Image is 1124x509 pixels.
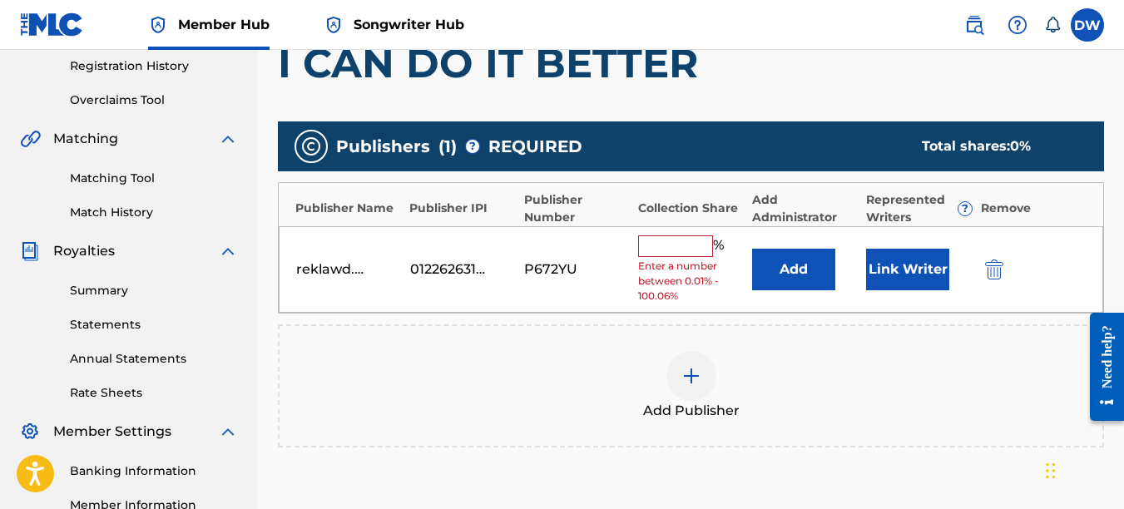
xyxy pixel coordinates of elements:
div: Represented Writers [866,191,972,226]
div: Publisher Name [295,200,401,217]
div: Publisher Number [524,191,630,226]
span: Songwriter Hub [354,15,464,34]
button: Add [752,249,835,290]
div: Drag [1046,446,1056,496]
div: Add Administrator [752,191,858,226]
img: Top Rightsholder [148,15,168,35]
a: Rate Sheets [70,384,238,402]
img: Matching [20,129,41,149]
img: search [964,15,984,35]
img: publishers [301,136,321,156]
span: Publishers [336,134,430,159]
img: expand [218,129,238,149]
div: Collection Share [638,200,744,217]
iframe: Chat Widget [1041,429,1124,509]
iframe: Resource Center [1077,299,1124,433]
a: Public Search [958,8,991,42]
a: Summary [70,282,238,299]
span: 0 % [1010,138,1031,154]
img: help [1008,15,1027,35]
span: ? [958,202,972,215]
span: Enter a number between 0.01% - 100.06% [638,259,744,304]
img: expand [218,241,238,261]
img: Member Settings [20,422,40,442]
a: Matching Tool [70,170,238,187]
span: Member Settings [53,422,171,442]
span: Matching [53,129,118,149]
span: ? [466,140,479,153]
img: 12a2ab48e56ec057fbd8.svg [985,259,1003,279]
a: Overclaims Tool [70,91,238,109]
a: Registration History [70,57,238,75]
a: Annual Statements [70,350,238,368]
span: % [713,235,728,257]
a: Banking Information [70,462,238,480]
img: MLC Logo [20,12,84,37]
div: User Menu [1071,8,1104,42]
button: Link Writer [866,249,949,290]
span: REQUIRED [488,134,582,159]
img: add [681,366,701,386]
div: Remove [981,200,1087,217]
a: Match History [70,204,238,221]
div: Help [1001,8,1034,42]
span: Royalties [53,241,115,261]
img: Top Rightsholder [324,15,344,35]
span: ( 1 ) [438,134,457,159]
span: Member Hub [178,15,270,34]
img: Royalties [20,241,40,261]
div: Total shares: [922,136,1071,156]
h1: I CAN DO IT BETTER [278,38,1104,88]
div: Publisher IPI [409,200,515,217]
div: Notifications [1044,17,1061,33]
a: Statements [70,316,238,334]
img: expand [218,422,238,442]
span: Add Publisher [643,401,740,421]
